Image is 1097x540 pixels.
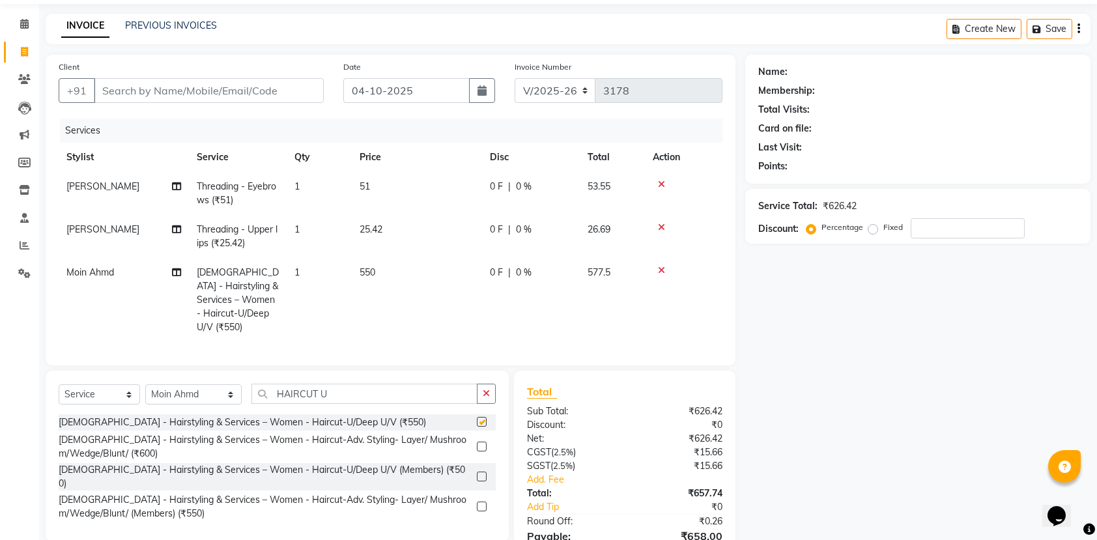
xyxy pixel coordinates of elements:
span: 1 [294,180,300,192]
div: ₹15.66 [625,459,732,473]
label: Client [59,61,79,73]
div: Total: [517,487,625,500]
span: 2.5% [553,461,573,471]
span: 26.69 [588,223,610,235]
th: Qty [287,143,352,172]
div: ₹15.66 [625,446,732,459]
th: Action [645,143,722,172]
div: Total Visits: [758,103,810,117]
span: CGST [527,446,551,458]
div: ₹626.42 [625,405,732,418]
div: Name: [758,65,788,79]
div: Net: [517,432,625,446]
span: Threading - Eyebrows (₹51) [197,180,276,206]
a: Add. Fee [517,473,732,487]
label: Date [343,61,361,73]
th: Price [352,143,482,172]
span: 550 [360,266,375,278]
div: Card on file: [758,122,812,135]
span: [PERSON_NAME] [66,180,139,192]
label: Percentage [821,221,863,233]
div: [DEMOGRAPHIC_DATA] - Hairstyling & Services – Women - Haircut-U/Deep U/V (₹550) [59,416,426,429]
th: Service [189,143,287,172]
span: 0 F [490,266,503,279]
div: ₹0 [625,418,732,432]
span: 0 % [516,180,532,193]
div: Discount: [517,418,625,432]
button: Create New [947,19,1021,39]
label: Fixed [883,221,903,233]
span: 0 % [516,223,532,236]
button: Save [1027,19,1072,39]
iframe: chat widget [1042,488,1084,527]
div: Round Off: [517,515,625,528]
span: Threading - Upper lips (₹25.42) [197,223,278,249]
th: Disc [482,143,580,172]
input: Search or Scan [251,384,477,404]
span: 0 % [516,266,532,279]
div: Membership: [758,84,815,98]
span: 0 F [490,180,503,193]
div: ₹0.26 [625,515,732,528]
span: 25.42 [360,223,382,235]
span: SGST [527,460,550,472]
div: ₹626.42 [823,199,857,213]
span: [DEMOGRAPHIC_DATA] - Hairstyling & Services – Women - Haircut-U/Deep U/V (₹550) [197,266,279,333]
a: PREVIOUS INVOICES [125,20,217,31]
div: ₹0 [643,500,733,514]
span: | [508,223,511,236]
div: ₹626.42 [625,432,732,446]
span: 1 [294,223,300,235]
span: | [508,266,511,279]
div: Last Visit: [758,141,802,154]
span: 2.5% [554,447,573,457]
div: Sub Total: [517,405,625,418]
div: [DEMOGRAPHIC_DATA] - Hairstyling & Services – Women - Haircut-Adv. Styling- Layer/ Mushroom/Wedge... [59,433,472,461]
span: 577.5 [588,266,610,278]
div: Points: [758,160,788,173]
label: Invoice Number [515,61,571,73]
span: 1 [294,266,300,278]
span: 53.55 [588,180,610,192]
div: ( ) [517,459,625,473]
span: [PERSON_NAME] [66,223,139,235]
th: Total [580,143,645,172]
div: Services [60,119,732,143]
div: Service Total: [758,199,818,213]
span: 51 [360,180,370,192]
span: Moin Ahmd [66,266,114,278]
a: INVOICE [61,14,109,38]
th: Stylist [59,143,189,172]
a: Add Tip [517,500,643,514]
div: Discount: [758,222,799,236]
div: ( ) [517,446,625,459]
input: Search by Name/Mobile/Email/Code [94,78,324,103]
span: Total [527,385,557,399]
div: ₹657.74 [625,487,732,500]
span: | [508,180,511,193]
span: 0 F [490,223,503,236]
button: +91 [59,78,95,103]
div: [DEMOGRAPHIC_DATA] - Hairstyling & Services – Women - Haircut-U/Deep U/V (Members) (₹500) [59,463,472,490]
div: [DEMOGRAPHIC_DATA] - Hairstyling & Services – Women - Haircut-Adv. Styling- Layer/ Mushroom/Wedge... [59,493,472,520]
